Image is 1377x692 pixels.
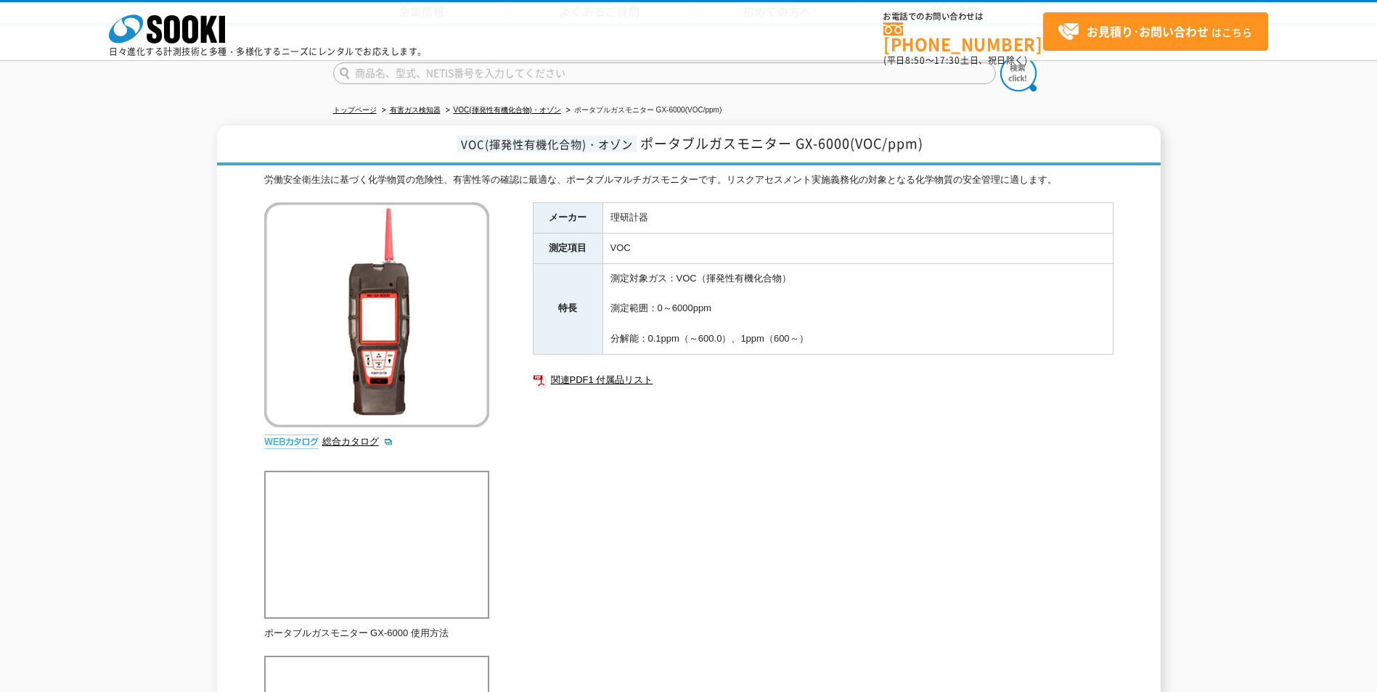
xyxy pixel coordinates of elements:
a: 総合カタログ [322,436,393,447]
a: 関連PDF1 付属品リスト [533,371,1114,390]
input: 商品名、型式、NETIS番号を入力してください [333,62,996,84]
img: ポータブルガスモニター GX-6000(VOC/ppm) [264,202,489,427]
span: 8:50 [905,54,926,67]
span: はこちら [1058,21,1252,43]
a: VOC(揮発性有機化合物)・オゾン [454,106,561,114]
th: メーカー [533,203,602,234]
td: VOC [602,233,1113,263]
img: webカタログ [264,434,319,449]
th: 測定項目 [533,233,602,263]
img: btn_search.png [1000,55,1037,91]
p: ポータブルガスモニター GX-6000 使用方法 [264,626,489,641]
th: 特長 [533,263,602,354]
span: お電話でのお問い合わせは [883,12,1043,21]
div: 労働安全衛生法に基づく化学物質の危険性、有害性等の確認に最適な、ポータブルマルチガスモニターです。リスクアセスメント実施義務化の対象となる化学物質の安全管理に適します。 [264,173,1114,188]
strong: お見積り･お問い合わせ [1087,22,1209,40]
td: 理研計器 [602,203,1113,234]
a: お見積り･お問い合わせはこちら [1043,12,1268,51]
a: [PHONE_NUMBER] [883,22,1043,52]
span: 17:30 [934,54,960,67]
a: トップページ [333,106,377,114]
span: ポータブルガスモニター GX-6000(VOC/ppm) [640,133,923,153]
a: 有害ガス検知器 [390,106,441,114]
p: 日々進化する計測技術と多種・多様化するニーズにレンタルでお応えします。 [109,47,427,56]
span: (平日 ～ 土日、祝日除く) [883,54,1027,67]
li: ポータブルガスモニター GX-6000(VOC/ppm) [563,103,722,118]
span: VOC(揮発性有機化合物)・オゾン [457,136,637,152]
td: 測定対象ガス：VOC（揮発性有機化合物） 測定範囲：0～6000ppm 分解能：0.1ppm（～600.0）、1ppm（600～） [602,263,1113,354]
